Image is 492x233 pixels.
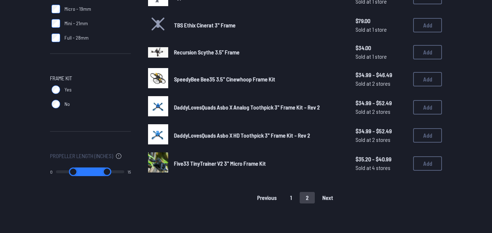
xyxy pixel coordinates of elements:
[300,192,315,203] button: 2
[148,124,168,144] img: image
[355,79,407,88] span: Sold at 2 stores
[174,103,344,112] a: DaddyLovesQuads Asbo X Analog Toothpick 3" Frame Kit - Rev 2
[52,33,60,42] input: Full - 28mm
[148,152,168,175] a: image
[148,47,168,58] img: image
[64,100,70,108] span: No
[52,100,60,108] input: No
[257,195,277,201] span: Previous
[64,34,89,41] span: Full - 28mm
[148,68,168,88] img: image
[174,160,266,167] span: Five33 TinyTrainer V2 3" Micro Frame Kit
[355,44,407,52] span: $34.00
[174,21,344,30] a: TBS Ethix Cinerat 3" Frame
[355,52,407,61] span: Sold at 1 store
[148,96,168,118] a: image
[355,127,407,135] span: $34.99 - $52.49
[355,135,407,144] span: Sold at 2 stores
[284,192,298,203] button: 1
[174,159,344,168] a: Five33 TinyTrainer V2 3" Micro Frame Kit
[148,68,168,90] a: image
[52,85,60,94] input: Yes
[413,128,442,143] button: Add
[50,74,72,82] span: Frame Kit
[413,100,442,115] button: Add
[174,22,236,28] span: TBS Ethix Cinerat 3" Frame
[251,192,283,203] button: Previous
[174,131,344,140] a: DaddyLovesQuads Asbo X HD Toothpick 3" Frame Kit - Rev 2
[148,42,168,62] a: image
[174,75,344,84] a: SpeedyBee Bee35 3.5" Cinewhoop Frame Kit
[355,163,407,172] span: Sold at 4 stores
[355,25,407,34] span: Sold at 1 store
[355,17,407,25] span: $79.00
[52,19,60,28] input: Mini - 21mm
[355,107,407,116] span: Sold at 2 stores
[128,169,131,175] output: 15
[174,76,275,82] span: SpeedyBee Bee35 3.5" Cinewhoop Frame Kit
[174,49,240,55] span: Recursion Scythe 3.5” Frame
[413,156,442,171] button: Add
[50,152,113,160] span: Propeller Length (Inches)
[52,5,60,13] input: Micro - 19mm
[413,72,442,86] button: Add
[355,155,407,163] span: $35.20 - $40.99
[64,20,88,27] span: Mini - 21mm
[148,124,168,147] a: image
[148,152,168,172] img: image
[148,96,168,116] img: image
[174,132,310,139] span: DaddyLovesQuads Asbo X HD Toothpick 3" Frame Kit - Rev 2
[413,18,442,32] button: Add
[355,99,407,107] span: $34.99 - $52.49
[413,45,442,59] button: Add
[355,71,407,79] span: $34.99 - $46.49
[64,5,91,13] span: Micro - 19mm
[174,48,344,57] a: Recursion Scythe 3.5” Frame
[50,169,53,175] output: 0
[174,104,320,111] span: DaddyLovesQuads Asbo X Analog Toothpick 3" Frame Kit - Rev 2
[64,86,72,93] span: Yes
